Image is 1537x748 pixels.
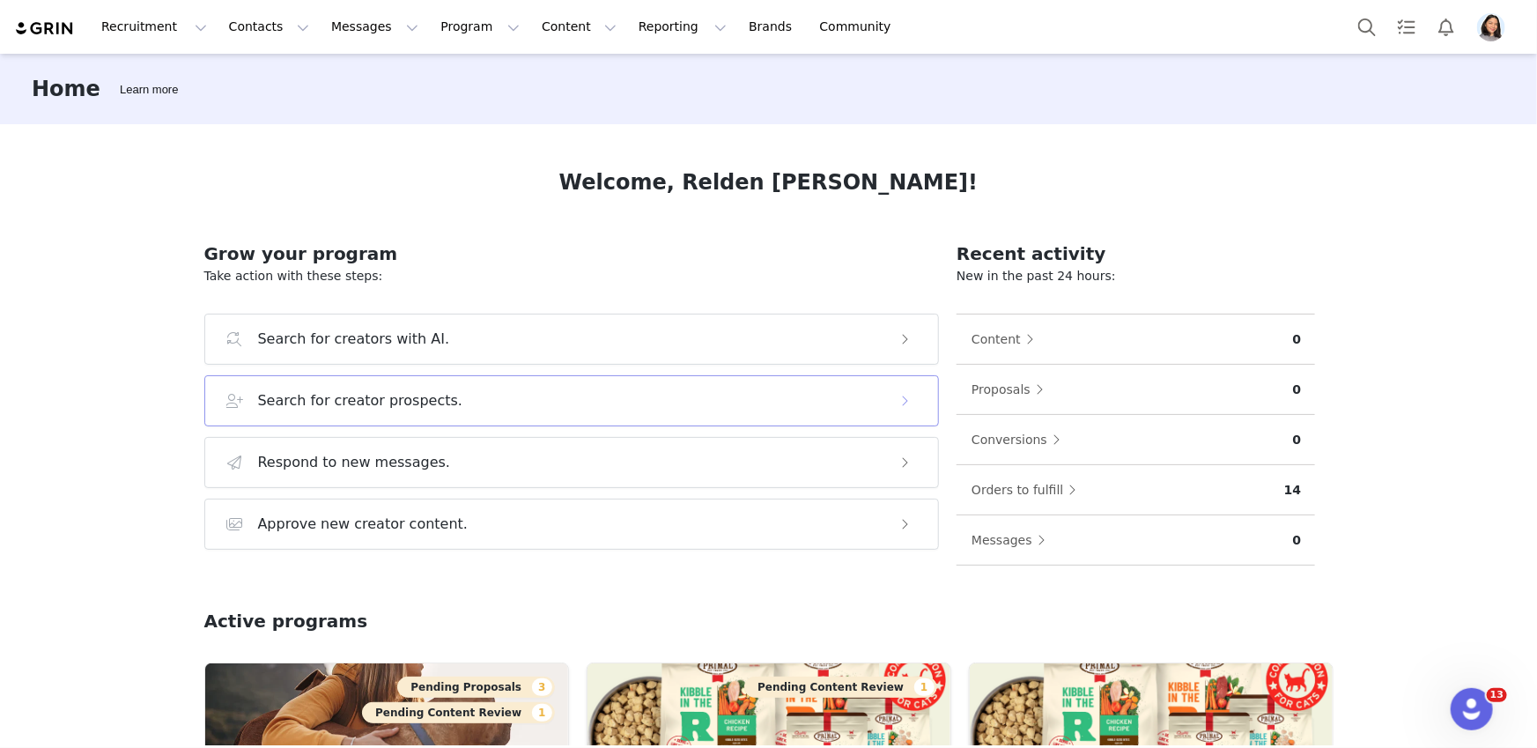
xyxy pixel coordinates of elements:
img: grin logo [14,20,76,37]
button: Recruitment [91,7,218,47]
h1: Welcome, Relden [PERSON_NAME]! [559,167,979,198]
p: 0 [1293,431,1302,449]
p: New in the past 24 hours: [957,267,1315,285]
button: Profile [1467,13,1523,41]
iframe: Intercom live chat [1451,688,1493,730]
h2: Active programs [204,608,368,634]
button: Search for creators with AI. [204,314,940,365]
button: Search [1348,7,1386,47]
button: Messages [971,526,1054,554]
div: Tooltip anchor [116,81,181,99]
p: 0 [1293,330,1302,349]
p: 14 [1284,481,1301,500]
button: Approve new creator content. [204,499,940,550]
h2: Recent activity [957,241,1315,267]
a: Tasks [1387,7,1426,47]
button: Content [971,325,1043,353]
h3: Respond to new messages. [258,452,451,473]
button: Program [430,7,530,47]
h2: Grow your program [204,241,940,267]
button: Messages [321,7,429,47]
button: Reporting [628,7,737,47]
span: 13 [1487,688,1507,702]
button: Content [531,7,627,47]
p: Take action with these steps: [204,267,940,285]
a: Brands [738,7,808,47]
button: Proposals [971,375,1053,404]
h3: Home [32,73,100,105]
button: Pending Content Review1 [744,677,936,698]
button: Notifications [1427,7,1466,47]
p: 0 [1293,531,1302,550]
button: Contacts [218,7,320,47]
button: Respond to new messages. [204,437,940,488]
h3: Approve new creator content. [258,514,469,535]
button: Pending Content Review1 [362,702,554,723]
button: Search for creator prospects. [204,375,940,426]
button: Conversions [971,426,1069,454]
p: 0 [1293,381,1302,399]
button: Orders to fulfill [971,476,1085,504]
h3: Search for creator prospects. [258,390,463,411]
a: Community [809,7,910,47]
button: Pending Proposals3 [397,677,554,698]
h3: Search for creators with AI. [258,329,450,350]
img: 2b480270-d889-4394-a4e9-820b20aeff80.jpeg [1477,13,1505,41]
